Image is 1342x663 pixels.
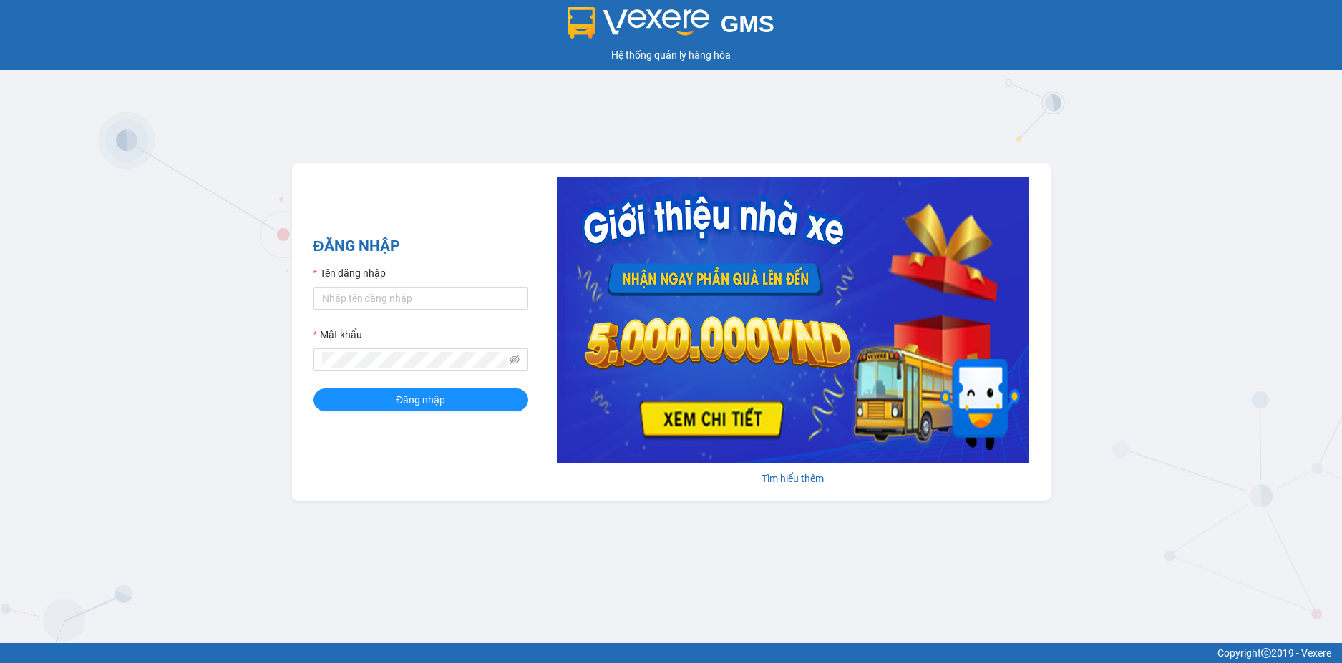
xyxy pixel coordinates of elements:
img: banner-0 [557,177,1029,463]
h2: ĐĂNG NHẬP [313,235,528,258]
a: GMS [568,21,774,33]
input: Tên đăng nhập [313,287,528,310]
span: eye-invisible [510,355,520,365]
input: Mật khẩu [322,352,507,368]
span: Đăng nhập [396,392,445,408]
div: Copyright 2019 - Vexere [11,645,1331,661]
label: Mật khẩu [313,327,362,343]
button: Đăng nhập [313,388,528,411]
span: GMS [721,11,774,37]
span: copyright [1261,648,1271,658]
img: logo 2 [568,7,709,39]
div: Tìm hiểu thêm [557,471,1029,486]
label: Tên đăng nhập [313,265,386,281]
div: Hệ thống quản lý hàng hóa [4,47,1338,63]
